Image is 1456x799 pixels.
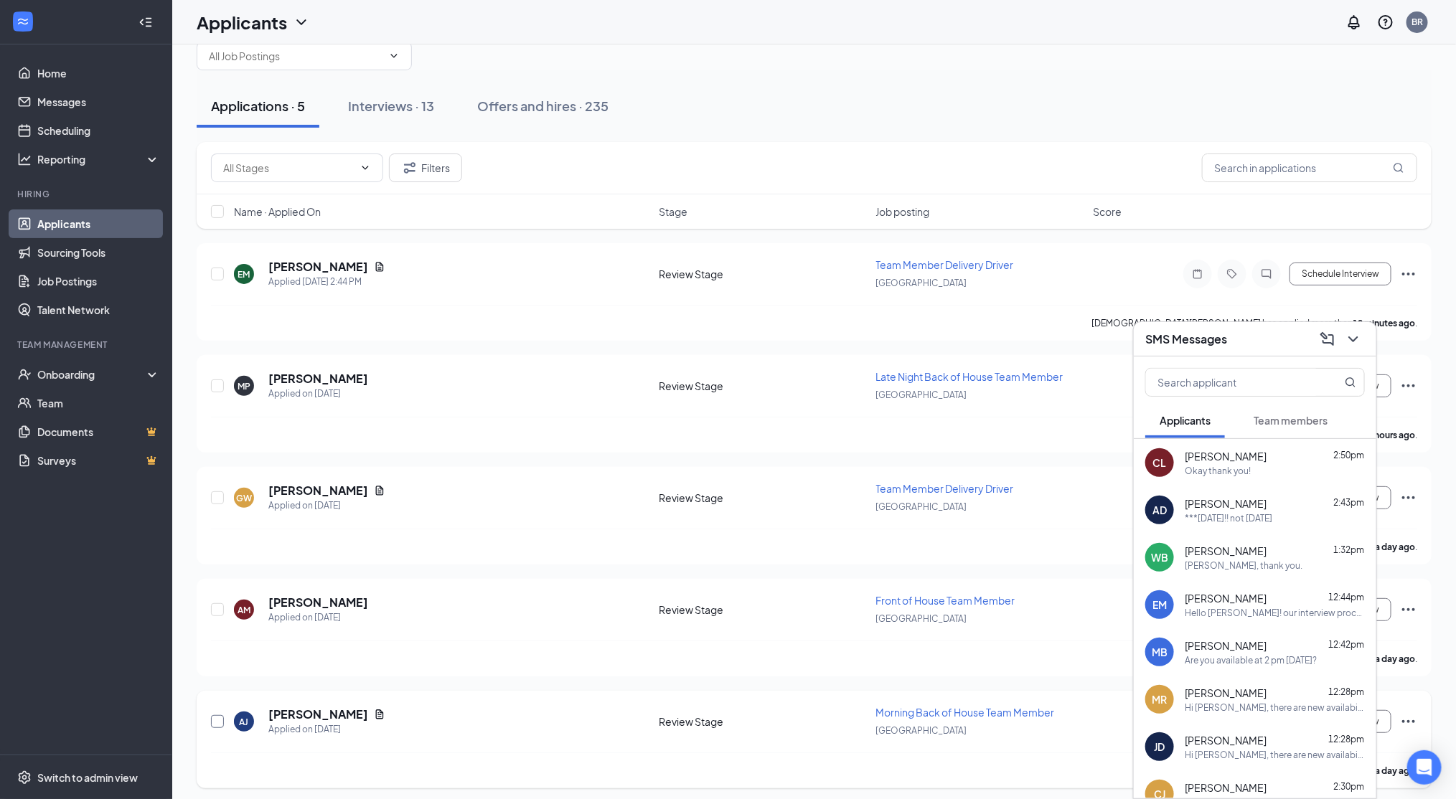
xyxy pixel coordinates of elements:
[659,714,868,729] div: Review Stage
[1345,331,1362,348] svg: ChevronDown
[1185,496,1267,511] span: [PERSON_NAME]
[1185,780,1267,795] span: [PERSON_NAME]
[876,594,1015,607] span: Front of House Team Member
[1185,686,1267,700] span: [PERSON_NAME]
[1189,268,1206,280] svg: Note
[238,380,250,392] div: MP
[238,268,250,280] div: EM
[348,97,434,115] div: Interviews · 13
[659,491,868,505] div: Review Stage
[389,153,462,182] button: Filter Filters
[1345,377,1356,388] svg: MagnifyingGlass
[37,59,160,88] a: Home
[1333,544,1364,555] span: 1:32pm
[1185,638,1267,653] span: [PERSON_NAME]
[876,258,1014,271] span: Team Member Delivery Driver
[1185,733,1267,747] span: [PERSON_NAME]
[211,97,305,115] div: Applications · 5
[268,706,368,722] h5: [PERSON_NAME]
[1145,331,1227,347] h3: SMS Messages
[17,367,32,382] svg: UserCheck
[1151,550,1168,564] div: WB
[1185,607,1365,619] div: Hello [PERSON_NAME]! our interview process has one more in person interview. Are you available [D...
[17,188,157,200] div: Hiring
[1328,734,1364,744] span: 12:28pm
[268,610,368,625] div: Applied on [DATE]
[388,50,400,62] svg: ChevronDown
[659,204,688,219] span: Stage
[37,446,160,475] a: SurveysCrown
[268,259,368,275] h5: [PERSON_NAME]
[1155,739,1165,754] div: JD
[1185,701,1365,714] div: Hi [PERSON_NAME], there are new availabilities for an interview. This is a reminder to schedule y...
[1223,268,1241,280] svg: Tag
[16,14,30,29] svg: WorkstreamLogo
[1412,16,1423,28] div: BR
[1152,692,1168,706] div: MR
[659,267,868,281] div: Review Stage
[1160,414,1211,427] span: Applicants
[268,483,368,498] h5: [PERSON_NAME]
[360,162,371,174] svg: ChevronDown
[1345,14,1363,31] svg: Notifications
[238,604,250,616] div: AM
[1185,544,1267,558] span: [PERSON_NAME]
[1185,654,1317,666] div: Are you available at 2 pm [DATE]?
[1328,686,1364,697] span: 12:28pm
[37,770,138,785] div: Switch to admin view
[1093,204,1122,219] span: Score
[876,389,967,400] span: [GEOGRAPHIC_DATA]
[37,417,160,446] a: DocumentsCrown
[1377,14,1394,31] svg: QuestionInfo
[223,160,354,176] input: All Stages
[37,152,161,166] div: Reporting
[401,159,418,176] svg: Filter
[1185,559,1302,572] div: [PERSON_NAME], thank you.
[374,261,385,273] svg: Document
[876,706,1055,719] span: Morning Back of House Team Member
[268,722,385,737] div: Applied on [DATE]
[37,367,148,382] div: Onboarding
[659,379,868,393] div: Review Stage
[374,485,385,496] svg: Document
[1400,713,1417,730] svg: Ellipses
[1400,489,1417,506] svg: Ellipses
[268,498,385,513] div: Applied on [DATE]
[1152,503,1167,517] div: AD
[37,116,160,145] a: Scheduling
[1333,450,1364,460] span: 2:50pm
[234,204,321,219] span: Name · Applied On
[876,278,967,288] span: [GEOGRAPHIC_DATA]
[17,339,157,351] div: Team Management
[37,389,160,417] a: Team
[138,15,153,29] svg: Collapse
[1328,639,1364,650] span: 12:42pm
[1202,153,1417,182] input: Search in applications
[876,482,1014,495] span: Team Member Delivery Driver
[197,10,287,34] h1: Applicants
[1152,597,1167,612] div: EM
[236,492,252,504] div: GW
[240,716,249,728] div: AJ
[1185,591,1267,605] span: [PERSON_NAME]
[876,204,930,219] span: Job posting
[37,88,160,116] a: Messages
[209,48,382,64] input: All Job Postings
[37,267,160,296] a: Job Postings
[876,725,967,736] span: [GEOGRAPHIC_DATA]
[293,14,310,31] svg: ChevronDown
[1185,512,1272,524] div: ***[DATE]!! not [DATE]
[17,770,32,785] svg: Settings
[1333,497,1364,508] span: 2:43pm
[1152,645,1168,659] div: MB
[1290,263,1391,285] button: Schedule Interview
[268,387,368,401] div: Applied on [DATE]
[17,152,32,166] svg: Analysis
[1375,765,1415,776] b: a day ago
[1375,542,1415,552] b: a day ago
[374,709,385,720] svg: Document
[1316,328,1339,351] button: ComposeMessage
[659,602,868,617] div: Review Stage
[1393,162,1404,174] svg: MagnifyingGlass
[1254,414,1328,427] span: Team members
